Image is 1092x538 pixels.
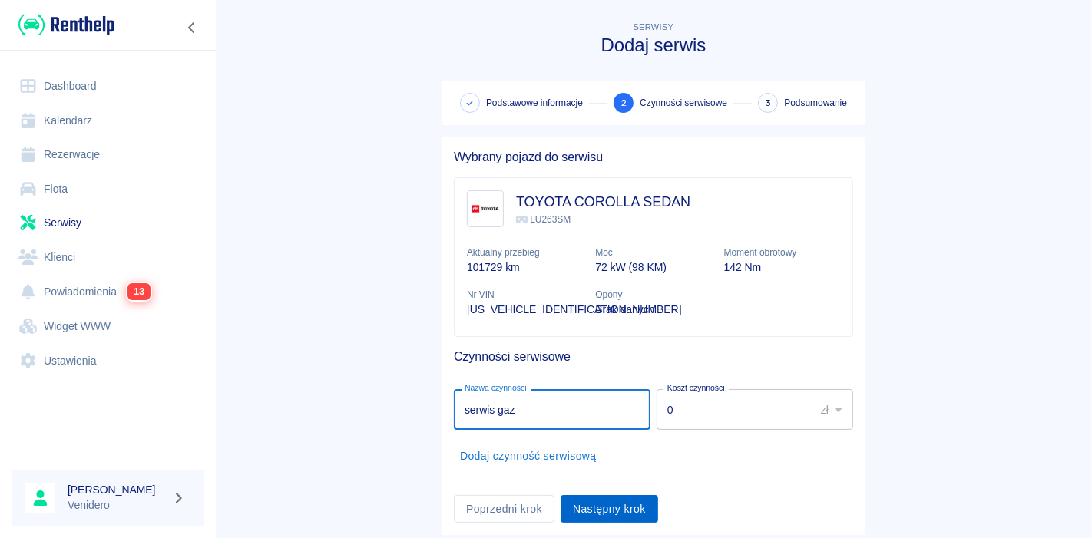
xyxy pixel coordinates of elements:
[12,104,204,138] a: Kalendarz
[454,349,853,365] h5: Czynności serwisowe
[595,246,711,259] p: Moc
[667,382,725,394] label: Koszt czynności
[12,344,204,378] a: Ustawienia
[467,246,583,259] p: Aktualny przebieg
[465,382,527,394] label: Nazwa czynności
[724,246,840,259] p: Moment obrotowy
[467,259,583,276] p: 101729 km
[784,96,847,110] span: Podsumowanie
[467,302,583,318] p: [US_VEHICLE_IDENTIFICATION_NUMBER]
[516,191,690,213] h3: TOYOTA COROLLA SEDAN
[454,150,853,165] h5: Wybrany pojazd do serwisu
[471,194,500,223] img: Image
[12,69,204,104] a: Dashboard
[640,96,727,110] span: Czynności serwisowe
[68,497,166,513] p: Venidero
[180,18,204,38] button: Zwiń nawigację
[634,22,674,31] span: Serwisy
[127,283,151,300] span: 13
[621,95,627,111] span: 2
[765,95,771,111] span: 3
[18,12,114,38] img: Renthelp logo
[12,12,114,38] a: Renthelp logo
[516,213,690,226] p: LU263SM
[12,137,204,172] a: Rezerwacje
[724,259,840,276] p: 142 Nm
[68,482,166,497] h6: [PERSON_NAME]
[595,288,711,302] p: Opony
[12,240,204,275] a: Klienci
[561,495,658,523] button: Następny krok
[595,302,711,318] p: Brak danych
[12,172,204,206] a: Flota
[486,96,583,110] span: Podstawowe informacje
[454,389,650,430] input: np. Wymiana klocków hamulcowych
[595,259,711,276] p: 72 kW (98 KM)
[454,495,554,523] button: Poprzedni krok
[467,288,583,302] p: Nr VIN
[442,35,865,56] h3: Dodaj serwis
[12,206,204,240] a: Serwisy
[454,442,603,470] button: Dodaj czynność serwisową
[810,389,853,430] div: zł
[12,274,204,309] a: Powiadomienia13
[12,309,204,344] a: Widget WWW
